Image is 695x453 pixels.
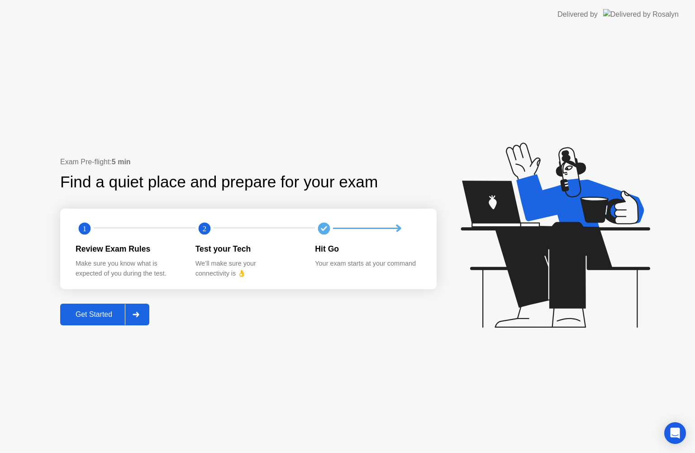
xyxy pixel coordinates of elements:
b: 5 min [112,158,131,166]
button: Get Started [60,304,149,325]
div: Delivered by [557,9,598,20]
div: Find a quiet place and prepare for your exam [60,170,379,194]
div: Exam Pre-flight: [60,157,437,167]
div: Test your Tech [195,243,301,255]
text: 1 [83,224,86,233]
text: 2 [203,224,206,233]
div: Your exam starts at your command [315,259,420,269]
div: Make sure you know what is expected of you during the test. [76,259,181,278]
div: We’ll make sure your connectivity is 👌 [195,259,301,278]
div: Review Exam Rules [76,243,181,255]
div: Hit Go [315,243,420,255]
div: Get Started [63,310,125,319]
img: Delivered by Rosalyn [603,9,679,19]
div: Open Intercom Messenger [664,422,686,444]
